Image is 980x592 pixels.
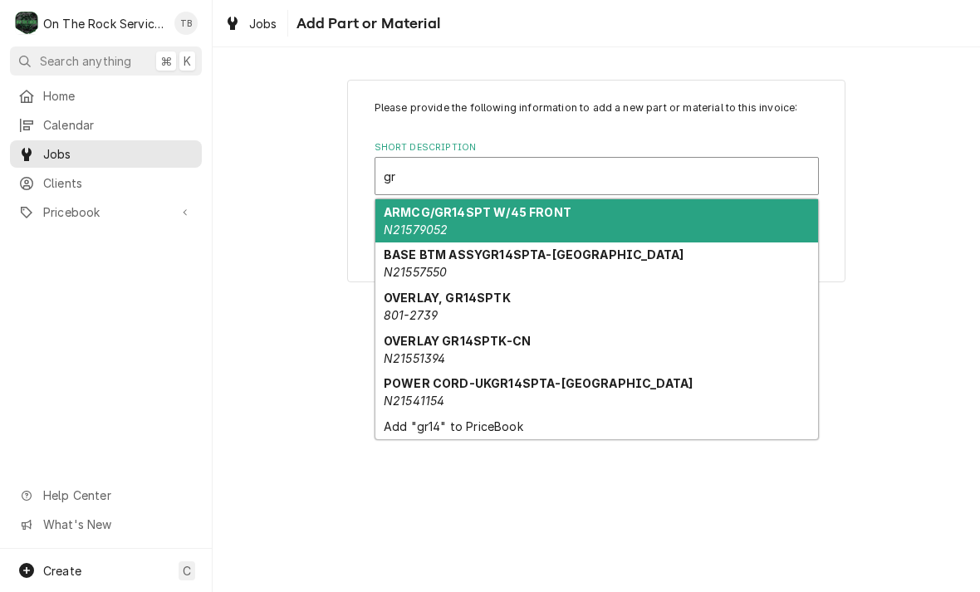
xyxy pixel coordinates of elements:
[384,223,448,237] em: N21579052
[10,111,202,139] a: Calendar
[43,15,165,32] div: On The Rock Services
[375,100,819,195] div: Line Item Create/Update Form
[43,116,194,134] span: Calendar
[43,174,194,192] span: Clients
[43,203,169,221] span: Pricebook
[384,265,447,279] em: N21557550
[384,351,445,365] em: N21551394
[10,169,202,197] a: Clients
[43,487,192,504] span: Help Center
[43,87,194,105] span: Home
[174,12,198,35] div: Todd Brady's Avatar
[43,516,192,533] span: What's New
[292,12,440,35] span: Add Part or Material
[218,10,284,37] a: Jobs
[15,12,38,35] div: O
[384,376,693,390] strong: POWER CORD-UKGR14SPTA-[GEOGRAPHIC_DATA]
[174,12,198,35] div: TB
[160,52,172,70] span: ⌘
[10,140,202,168] a: Jobs
[10,482,202,509] a: Go to Help Center
[249,15,277,32] span: Jobs
[184,52,191,70] span: K
[375,413,818,439] div: Add "gr14" to PriceBook
[384,247,684,262] strong: BASE BTM ASSYGR14SPTA-[GEOGRAPHIC_DATA]
[10,82,202,110] a: Home
[375,100,819,115] p: Please provide the following information to add a new part or material to this invoice:
[43,564,81,578] span: Create
[183,562,191,580] span: C
[10,198,202,226] a: Go to Pricebook
[384,205,571,219] strong: ARMCG/GR14SPT W/45 FRONT
[375,141,819,154] label: Short Description
[40,52,131,70] span: Search anything
[375,141,819,195] div: Short Description
[43,145,194,163] span: Jobs
[384,394,444,408] em: N21541154
[384,308,438,322] em: 801-2739
[15,12,38,35] div: On The Rock Services's Avatar
[384,334,531,348] strong: OVERLAY GR14SPTK-CN
[384,291,511,305] strong: OVERLAY, GR14SPTK
[10,511,202,538] a: Go to What's New
[347,80,845,282] div: Line Item Create/Update
[10,46,202,76] button: Search anything⌘K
